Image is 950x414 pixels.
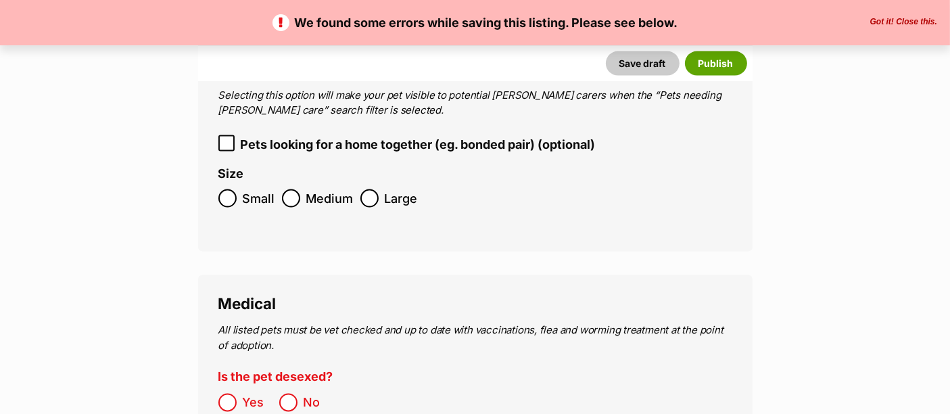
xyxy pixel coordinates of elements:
button: Close the banner [866,17,941,28]
span: Large [385,189,418,208]
button: Publish [685,51,747,75]
span: Pets looking for a home together (eg. bonded pair) (optional) [241,135,596,154]
span: Medium [306,189,354,208]
p: We found some errors while saving this listing. Please see below. [14,14,936,32]
p: All listed pets must be vet checked and up to date with vaccinations, flea and worming treatment ... [218,323,732,354]
label: Is the pet desexed? [218,371,333,385]
span: Yes [243,394,272,412]
button: Save draft [606,51,680,75]
span: Small [243,189,275,208]
span: Medical [218,295,277,313]
p: Selecting this option will make your pet visible to potential [PERSON_NAME] carers when the “Pets... [218,88,732,118]
span: No [304,394,333,412]
label: Size [218,167,244,181]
